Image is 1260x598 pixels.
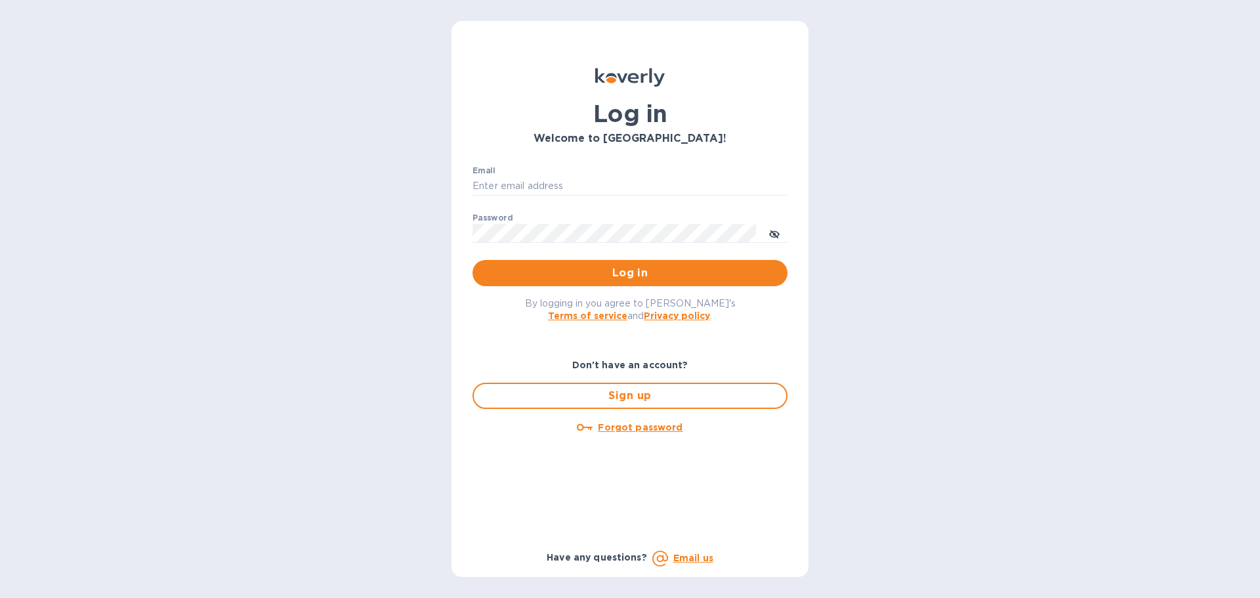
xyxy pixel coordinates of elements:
[673,553,713,563] a: Email us
[472,260,787,286] button: Log in
[547,552,647,563] b: Have any questions?
[548,310,627,321] a: Terms of service
[595,68,665,87] img: Koverly
[472,133,787,145] h3: Welcome to [GEOGRAPHIC_DATA]!
[598,422,682,433] u: Forgot password
[483,265,777,281] span: Log in
[472,214,513,222] label: Password
[472,167,495,175] label: Email
[472,100,787,127] h1: Log in
[484,388,776,404] span: Sign up
[572,360,688,370] b: Don't have an account?
[761,220,787,246] button: toggle password visibility
[644,310,710,321] a: Privacy policy
[472,177,787,196] input: Enter email address
[525,298,736,321] span: By logging in you agree to [PERSON_NAME]'s and .
[472,383,787,409] button: Sign up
